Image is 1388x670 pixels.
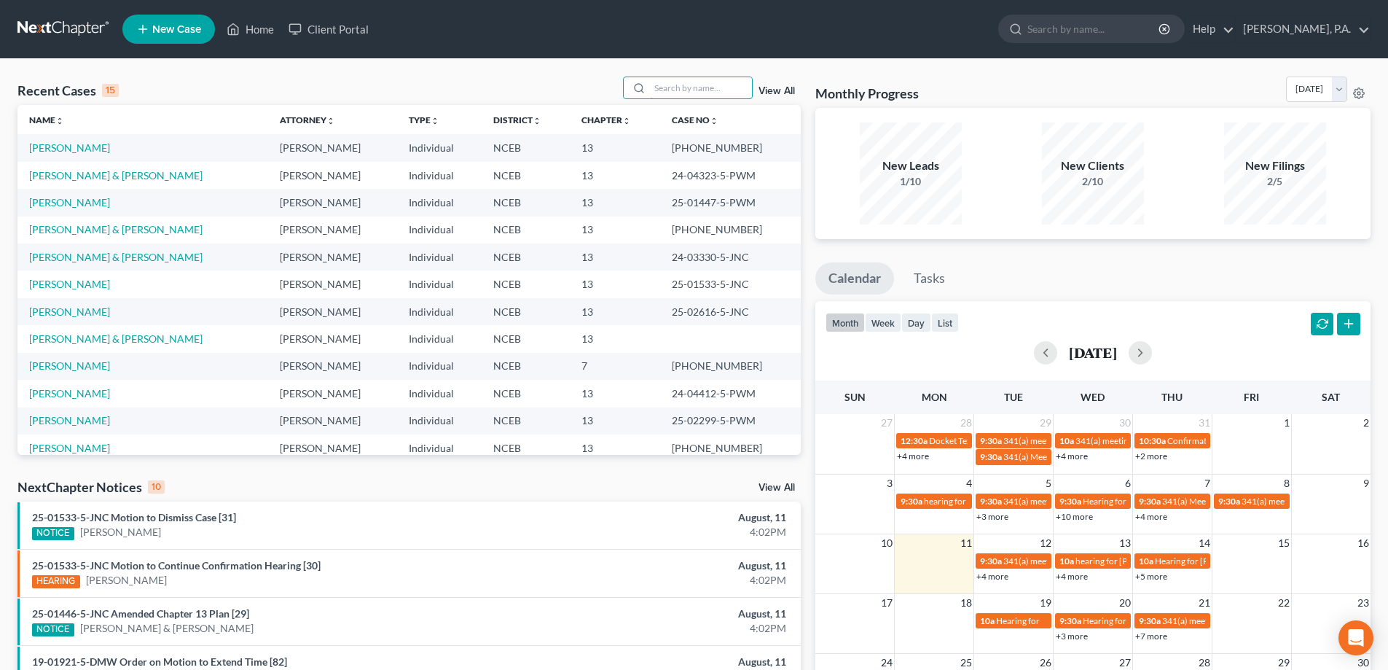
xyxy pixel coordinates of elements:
a: +4 more [976,571,1008,582]
td: NCEB [482,325,570,352]
td: 13 [570,244,660,270]
td: Individual [397,325,482,352]
span: 9:30a [980,451,1002,462]
a: Chapterunfold_more [581,114,631,125]
td: [PHONE_NUMBER] [660,134,801,161]
span: 3 [885,475,894,492]
h2: [DATE] [1069,345,1117,360]
td: Individual [397,244,482,270]
span: 10a [1139,556,1153,566]
span: 9:30a [980,496,1002,507]
span: 4 [965,475,973,492]
span: Fri [1244,391,1259,403]
span: Mon [922,391,947,403]
div: Open Intercom Messenger [1338,620,1373,655]
td: NCEB [482,353,570,380]
div: 4:02PM [544,621,786,636]
td: [PHONE_NUMBER] [660,217,801,244]
span: 17 [879,594,894,612]
a: +10 more [1056,511,1093,522]
span: Sat [1322,391,1340,403]
td: Individual [397,270,482,297]
td: [PERSON_NAME] [268,134,397,161]
td: NCEB [482,189,570,216]
span: Tue [1004,391,1023,403]
a: Client Portal [281,16,376,42]
td: 13 [570,325,660,352]
td: NCEB [482,162,570,189]
td: 13 [570,435,660,461]
span: hearing for [924,496,966,507]
a: [PERSON_NAME] [29,141,110,154]
a: [PERSON_NAME] & [PERSON_NAME] [29,332,203,345]
td: [PHONE_NUMBER] [660,353,801,380]
td: [PERSON_NAME] [268,380,397,407]
td: Individual [397,162,482,189]
span: 5 [1044,475,1053,492]
td: [PERSON_NAME] [268,353,397,380]
a: View All [758,483,795,493]
td: 13 [570,408,660,435]
div: New Filings [1224,157,1326,174]
span: 12 [1038,534,1053,552]
button: list [931,313,959,332]
span: 9:30a [1059,496,1081,507]
a: [PERSON_NAME] [29,196,110,209]
button: week [865,313,901,332]
span: 341(a) Meeting for [PERSON_NAME] [1162,496,1303,507]
a: +3 more [1056,631,1088,642]
a: [PERSON_NAME] & [PERSON_NAME] [29,251,203,263]
td: 13 [570,380,660,407]
a: +4 more [1056,451,1088,461]
h3: Monthly Progress [815,85,919,102]
div: August, 11 [544,558,786,573]
span: Hearing for [PERSON_NAME] [1083,615,1196,626]
a: [PERSON_NAME] & [PERSON_NAME] [29,223,203,235]
span: 341(a) meeting for [PERSON_NAME] Ms [1003,496,1157,507]
a: View All [758,86,795,96]
td: Individual [397,380,482,407]
span: Docket Text: for [929,435,989,446]
span: 16 [1356,534,1371,552]
span: Sun [844,391,866,403]
span: 27 [879,414,894,432]
span: 12:30a [901,435,928,446]
td: [PERSON_NAME] [268,435,397,461]
td: Individual [397,353,482,380]
div: August, 11 [544,607,786,621]
a: Calendar [815,262,894,295]
a: [PERSON_NAME] [80,525,161,539]
div: HEARING [32,575,80,588]
span: 341(a) meeting for [PERSON_NAME] [1242,496,1382,507]
td: NCEB [482,380,570,407]
span: 10a [1059,435,1074,446]
span: 7 [1203,475,1212,492]
a: +7 more [1135,631,1167,642]
td: [PERSON_NAME] [268,325,397,352]
span: 1 [1282,414,1291,432]
span: 341(a) Meeting for [PERSON_NAME] & [PERSON_NAME] [1003,451,1222,462]
td: 13 [570,162,660,189]
span: 341(a) meeting for [PERSON_NAME] [1075,435,1216,446]
td: 13 [570,134,660,161]
div: 4:02PM [544,573,786,588]
span: 13 [1118,534,1132,552]
td: 24-03330-5-JNC [660,244,801,270]
td: [PHONE_NUMBER] [660,435,801,461]
span: 8 [1282,475,1291,492]
span: 9:30a [1139,615,1161,626]
a: Districtunfold_more [493,114,541,125]
a: [PERSON_NAME] [86,573,167,588]
span: 10a [1059,556,1074,566]
a: [PERSON_NAME] & [PERSON_NAME] [80,621,254,636]
span: 9:30a [1059,615,1081,626]
span: 9:30a [901,496,922,507]
span: 21 [1197,594,1212,612]
span: 9:30a [1139,496,1161,507]
td: Individual [397,134,482,161]
a: Case Nounfold_more [672,114,718,125]
td: NCEB [482,217,570,244]
span: 31 [1197,414,1212,432]
span: Hearing for [PERSON_NAME] [1155,556,1269,566]
a: +2 more [1135,451,1167,461]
